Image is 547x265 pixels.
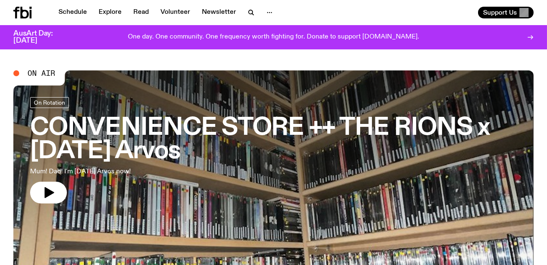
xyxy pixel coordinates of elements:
[13,30,67,44] h3: AusArt Day: [DATE]
[30,97,69,108] a: On Rotation
[128,33,419,41] p: One day. One community. One frequency worth fighting for. Donate to support [DOMAIN_NAME].
[478,7,534,18] button: Support Us
[197,7,241,18] a: Newsletter
[53,7,92,18] a: Schedule
[28,69,55,77] span: On Air
[34,99,65,105] span: On Rotation
[30,167,244,177] p: Mum! Dad! I'm [DATE] Arvos now!
[94,7,127,18] a: Explore
[483,9,517,16] span: Support Us
[155,7,195,18] a: Volunteer
[128,7,154,18] a: Read
[30,116,517,163] h3: CONVENIENCE STORE ++ THE RIONS x [DATE] Arvos
[30,97,517,203] a: CONVENIENCE STORE ++ THE RIONS x [DATE] ArvosMum! Dad! I'm [DATE] Arvos now!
